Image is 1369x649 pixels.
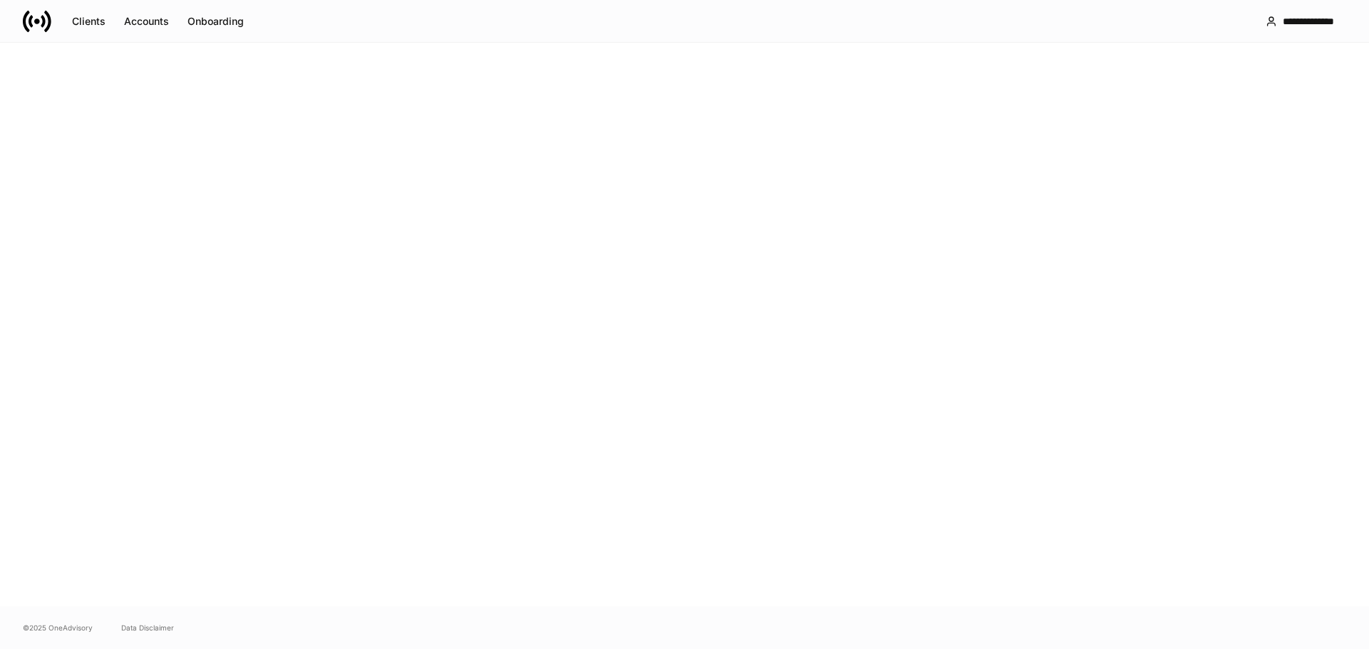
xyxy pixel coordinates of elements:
button: Accounts [115,10,178,33]
div: Onboarding [188,16,244,26]
span: © 2025 OneAdvisory [23,622,93,633]
button: Onboarding [178,10,253,33]
div: Clients [72,16,106,26]
a: Data Disclaimer [121,622,174,633]
button: Clients [63,10,115,33]
div: Accounts [124,16,169,26]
